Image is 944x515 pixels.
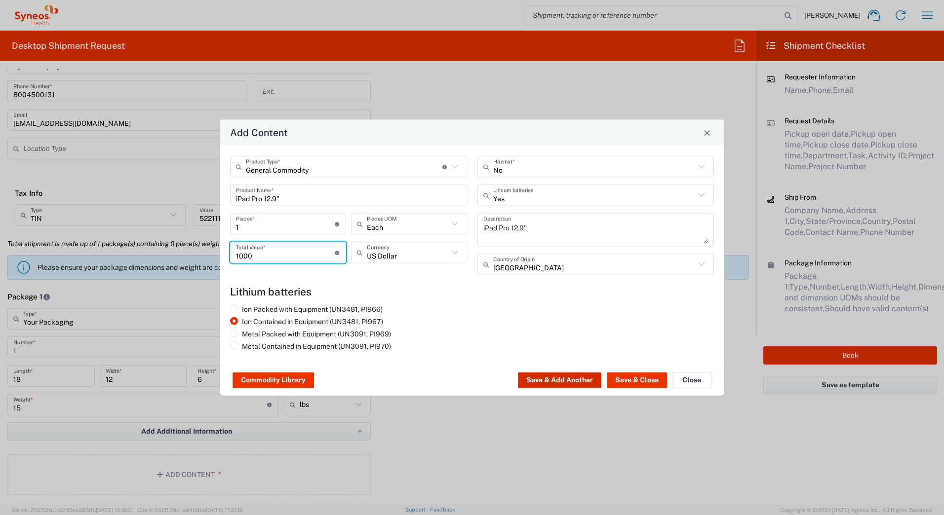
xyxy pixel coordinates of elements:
[230,286,714,298] h4: Lithium batteries
[607,372,667,388] button: Save & Close
[233,372,314,388] button: Commodity Library
[672,372,711,388] button: Close
[230,330,391,338] label: Metal Packed with Equipment (UN3091, PI969)
[230,342,391,351] label: Metal Contained in Equipment (UN3091, PI970)
[230,125,288,140] h4: Add Content
[518,372,601,388] button: Save & Add Another
[230,305,383,314] label: Ion Packed with Equipment (UN3481, PI966)
[700,126,714,140] button: Close
[230,317,383,326] label: Ion Contained in Equipment (UN3481, PI967)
